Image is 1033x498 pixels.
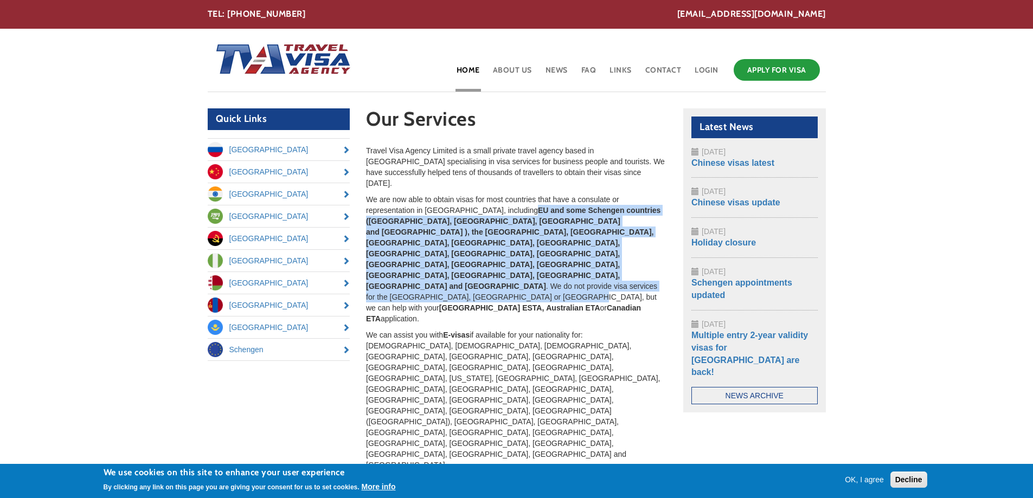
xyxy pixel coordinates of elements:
[208,161,350,183] a: [GEOGRAPHIC_DATA]
[439,303,521,312] strong: [GEOGRAPHIC_DATA]
[734,59,820,81] a: Apply for Visa
[492,56,533,92] a: About Us
[691,278,792,300] a: Schengen appointments updated
[644,56,683,92] a: Contact
[366,108,667,135] h1: Our Services
[546,303,600,312] strong: Australian ETA
[702,227,726,236] span: [DATE]
[702,320,726,328] span: [DATE]
[208,205,350,227] a: [GEOGRAPHIC_DATA]
[702,267,726,276] span: [DATE]
[702,187,726,196] span: [DATE]
[691,117,818,138] h2: Latest News
[362,481,396,492] button: More info
[208,316,350,338] a: [GEOGRAPHIC_DATA]
[208,139,350,160] a: [GEOGRAPHIC_DATA]
[208,250,350,271] a: [GEOGRAPHIC_DATA]
[694,56,720,92] a: Login
[208,228,350,249] a: [GEOGRAPHIC_DATA]
[580,56,598,92] a: FAQ
[208,339,350,360] a: Schengen
[366,194,667,324] p: We are now able to obtain visas for most countries that have a consulate or representation in [GE...
[890,471,927,488] button: Decline
[544,56,569,92] a: News
[366,145,667,189] p: Travel Visa Agency Limited is a small private travel agency based in [GEOGRAPHIC_DATA] specialisi...
[608,56,633,92] a: Links
[104,467,396,478] h2: We use cookies on this site to enhance your user experience
[208,294,350,316] a: [GEOGRAPHIC_DATA]
[522,303,544,312] strong: ESTA,
[677,8,826,21] a: [EMAIL_ADDRESS][DOMAIN_NAME]
[443,331,470,339] strong: E-visas
[208,33,352,87] img: Home
[208,183,350,205] a: [GEOGRAPHIC_DATA]
[455,56,481,92] a: Home
[691,331,808,377] a: Multiple entry 2-year validity visas for [GEOGRAPHIC_DATA] are back!
[702,147,726,156] span: [DATE]
[104,483,360,491] p: By clicking any link on this page you are giving your consent for us to set cookies.
[840,474,888,485] button: OK, I agree
[691,387,818,404] a: News Archive
[691,238,756,247] a: Holiday closure
[691,198,780,207] a: Chinese visas update
[366,329,667,470] p: We can assist you with if available for your nationality for: [DEMOGRAPHIC_DATA], [DEMOGRAPHIC_DA...
[208,272,350,294] a: [GEOGRAPHIC_DATA]
[691,158,774,167] a: Chinese visas latest
[208,8,826,21] div: TEL: [PHONE_NUMBER]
